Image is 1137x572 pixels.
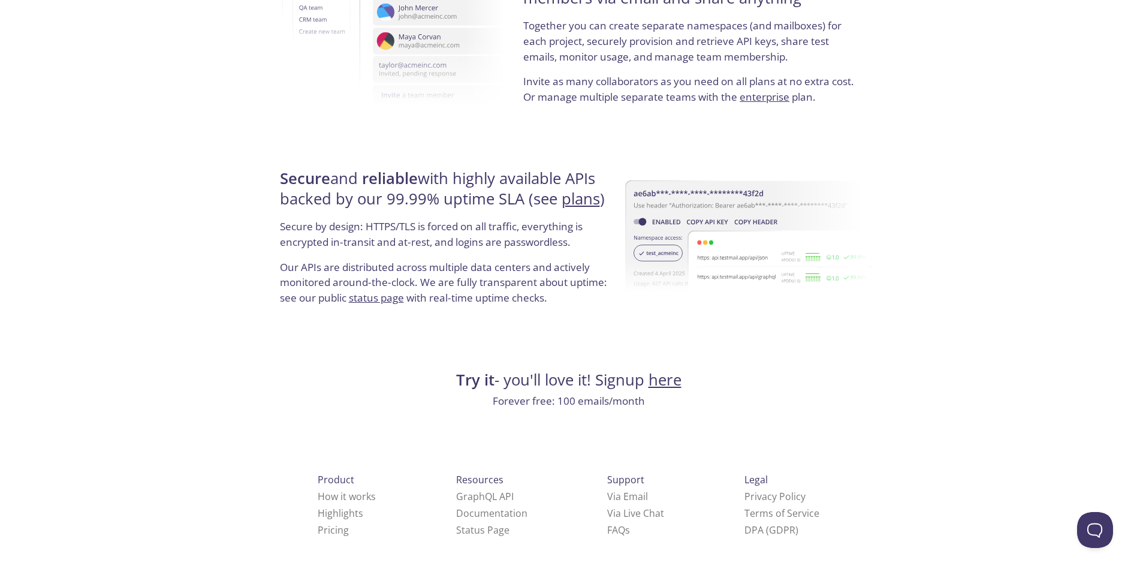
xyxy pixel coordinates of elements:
[318,473,354,486] span: Product
[318,507,363,520] a: Highlights
[744,473,768,486] span: Legal
[607,490,648,503] a: Via Email
[523,74,857,104] p: Invite as many collaborators as you need on all plans at no extra cost. Or manage multiple separa...
[625,143,872,335] img: uptime
[744,523,798,537] a: DPA (GDPR)
[625,523,630,537] span: s
[607,507,664,520] a: Via Live Chat
[280,219,614,259] p: Secure by design: HTTPS/TLS is forced on all traffic, everything is encrypted in-transit and at-r...
[1077,512,1113,548] iframe: Help Scout Beacon - Open
[318,490,376,503] a: How it works
[523,18,857,74] p: Together you can create separate namespaces (and mailboxes) for each project, securely provision ...
[318,523,349,537] a: Pricing
[744,507,819,520] a: Terms of Service
[349,291,404,305] a: status page
[744,490,806,503] a: Privacy Policy
[276,393,861,409] p: Forever free: 100 emails/month
[280,260,614,315] p: Our APIs are distributed across multiple data centers and actively monitored around-the-clock. We...
[649,369,681,390] a: here
[362,168,418,189] strong: reliable
[280,168,614,219] h4: and with highly available APIs backed by our 99.99% uptime SLA (see )
[562,188,600,209] a: plans
[456,473,503,486] span: Resources
[607,523,630,537] a: FAQ
[740,90,789,104] a: enterprise
[456,490,514,503] a: GraphQL API
[456,369,494,390] strong: Try it
[276,370,861,390] h4: - you'll love it! Signup
[607,473,644,486] span: Support
[280,168,330,189] strong: Secure
[456,507,527,520] a: Documentation
[456,523,509,537] a: Status Page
